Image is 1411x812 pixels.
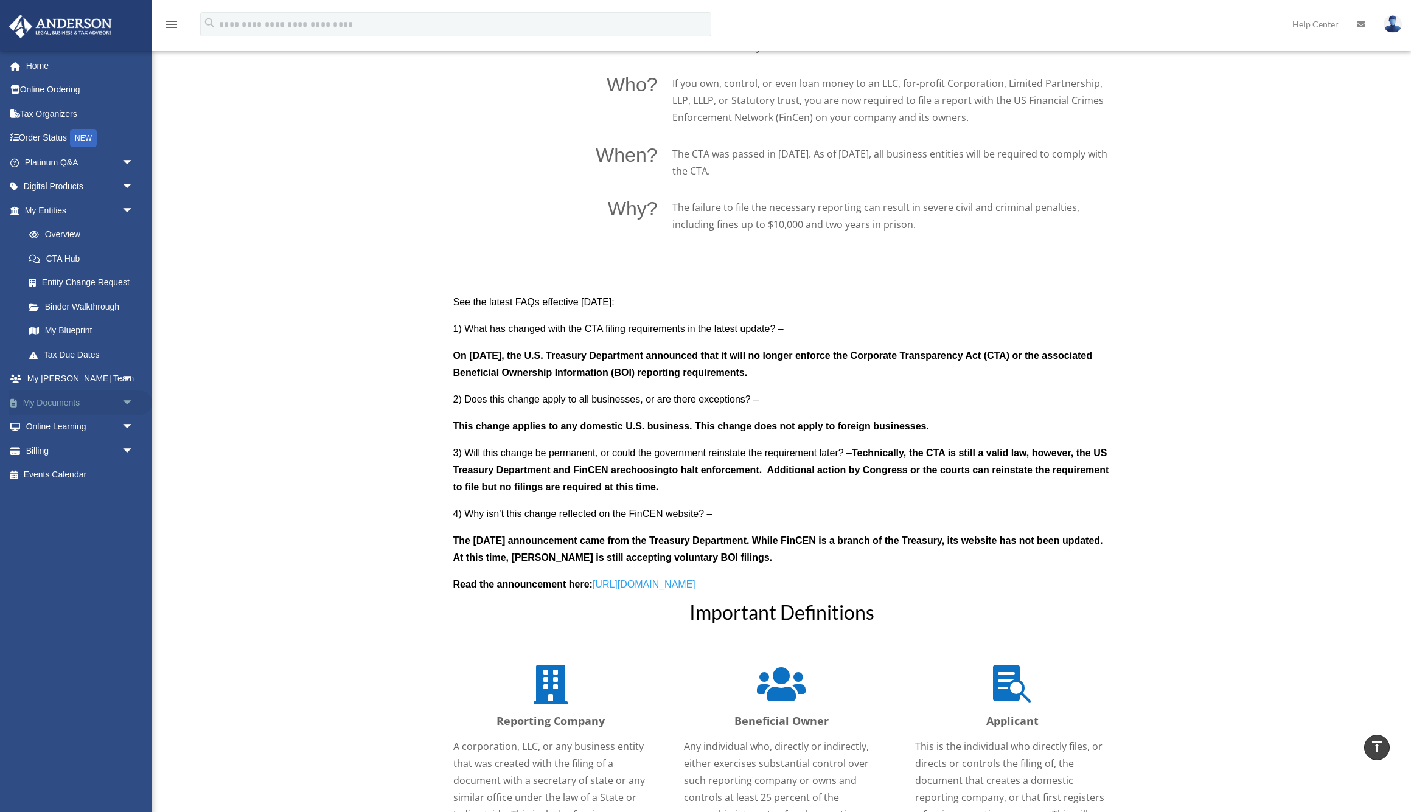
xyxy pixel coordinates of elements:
[453,350,1093,378] b: On [DATE], the U.S. Treasury Department announced that it will no longer enforce the Corporate Tr...
[534,665,568,704] span: 
[453,324,784,334] span: 1) What has changed with the CTA filing requirements in the latest update? –
[453,394,759,404] span: 2) Does this change apply to all businesses, or are there exceptions? –
[1364,735,1390,760] a: vertical_align_top
[9,54,152,78] a: Home
[689,600,874,624] span: Important Definitions
[9,463,152,487] a: Events Calendar
[453,297,615,307] span: See the latest FAQs effective [DATE]:
[453,465,1109,492] b: to halt enforcement. Additional action by Congress or the courts can reinstate the requirement to...
[453,421,929,431] b: This change applies to any domestic U.S. business. This change does not apply to foreign businesses.
[9,78,152,102] a: Online Ordering
[684,712,879,731] p: Beneficial Owner
[122,439,146,463] span: arrow_drop_down
[122,415,146,440] span: arrow_drop_down
[453,448,852,458] span: 3) Will this change be permanent, or could the government reinstate the requirement later? –
[9,198,152,223] a: My Entitiesarrow_drop_down
[17,223,152,247] a: Overview
[122,367,146,392] span: arrow_drop_down
[453,508,712,519] span: 4) Why isn’t this change reflected on the FinCEN website? –
[17,319,152,343] a: My Blueprint
[453,712,648,731] p: Reporting Company
[9,367,152,391] a: My [PERSON_NAME] Teamarrow_drop_down
[453,579,593,589] b: Read the announcement here:
[17,342,152,367] a: Tax Due Dates
[9,126,152,151] a: Order StatusNEW
[672,75,1110,126] p: If you own, control, or even loan money to an LLC, for-profit Corporation, Limited Partnership, L...
[453,535,1103,563] b: The [DATE] announcement came from the Treasury Department. While FinCEN is a branch of the Treasu...
[593,579,695,595] a: [URL][DOMAIN_NAME]
[5,15,116,38] img: Anderson Advisors Platinum Portal
[1384,15,1402,33] img: User Pic
[9,390,152,415] a: My Documentsarrow_drop_down
[164,21,179,32] a: menu
[625,465,669,475] b: choosing
[993,665,1032,704] span: 
[122,390,146,415] span: arrow_drop_down
[9,439,152,463] a: Billingarrow_drop_down
[1370,740,1384,754] i: vertical_align_top
[9,175,152,199] a: Digital Productsarrow_drop_down
[122,150,146,175] span: arrow_drop_down
[70,129,97,147] div: NEW
[757,665,806,704] span: 
[17,246,146,271] a: CTA Hub
[9,415,152,439] a: Online Learningarrow_drop_down
[203,16,217,30] i: search
[122,175,146,200] span: arrow_drop_down
[607,75,658,94] p: Who?
[672,145,1110,179] p: The CTA was passed in [DATE]. As of [DATE], all business entities will be required to comply with...
[122,198,146,223] span: arrow_drop_down
[17,294,152,319] a: Binder Walkthrough
[608,199,658,218] p: Why?
[164,17,179,32] i: menu
[596,145,657,165] p: When?
[9,150,152,175] a: Platinum Q&Aarrow_drop_down
[17,271,152,295] a: Entity Change Request
[672,199,1110,233] p: The failure to file the necessary reporting can result in severe civil and criminal penalties, in...
[915,712,1110,731] p: Applicant
[9,102,152,126] a: Tax Organizers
